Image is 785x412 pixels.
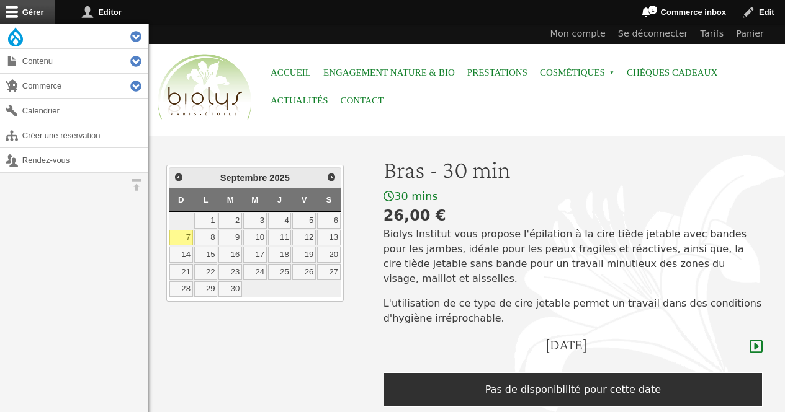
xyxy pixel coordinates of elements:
[384,204,763,227] div: 26,00 €
[467,59,527,87] a: Prestations
[169,247,193,263] a: 14
[268,264,292,280] a: 25
[268,213,292,229] a: 4
[323,59,455,87] a: Engagement Nature & Bio
[540,59,614,87] span: Cosmétiques
[544,24,612,44] a: Mon compte
[384,190,763,204] div: 30 mins
[194,230,218,246] a: 8
[251,195,258,204] span: Mercredi
[384,227,763,286] p: Biolys Institut vous propose l'épilation à la cire tiède jetable avec bandes pour les jambes, idé...
[149,24,785,130] header: Entête du site
[194,281,218,297] a: 29
[627,59,717,87] a: Chèques cadeaux
[648,5,658,15] span: 1
[323,169,339,185] a: Suivant
[218,213,242,229] a: 2
[609,71,614,76] span: »
[317,230,341,246] a: 13
[271,87,328,115] a: Actualités
[243,247,267,263] a: 17
[220,173,267,183] span: Septembre
[277,195,282,204] span: Jeudi
[243,230,267,246] a: 10
[341,87,384,115] a: Contact
[317,247,341,263] a: 20
[271,59,311,87] a: Accueil
[194,264,218,280] a: 22
[218,247,242,263] a: 16
[730,24,770,44] a: Panier
[174,172,184,182] span: Précédent
[243,213,267,229] a: 3
[384,372,763,407] div: Pas de disponibilité pour cette date
[171,169,187,185] a: Précédent
[292,264,316,280] a: 26
[326,172,336,182] span: Suivant
[384,155,763,185] h1: Bras - 30 min
[194,247,218,263] a: 15
[384,296,763,326] p: L'utilisation de ce type de cire jetable permet un travail dans des conditions d'hygiène irréproc...
[302,195,307,204] span: Vendredi
[203,195,208,204] span: Lundi
[155,52,254,123] img: Accueil
[612,24,694,44] a: Se déconnecter
[269,173,290,183] span: 2025
[169,230,193,246] a: 7
[218,281,242,297] a: 30
[218,230,242,246] a: 9
[268,247,292,263] a: 18
[227,195,234,204] span: Mardi
[694,24,730,44] a: Tarifs
[292,213,316,229] a: 5
[124,173,148,197] button: Orientation horizontale
[292,230,316,246] a: 12
[243,264,267,280] a: 24
[545,336,587,354] h4: [DATE]
[292,247,316,263] a: 19
[326,195,332,204] span: Samedi
[169,281,193,297] a: 28
[194,213,218,229] a: 1
[178,195,184,204] span: Dimanche
[317,213,341,229] a: 6
[317,264,341,280] a: 27
[169,264,193,280] a: 21
[268,230,292,246] a: 11
[218,264,242,280] a: 23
